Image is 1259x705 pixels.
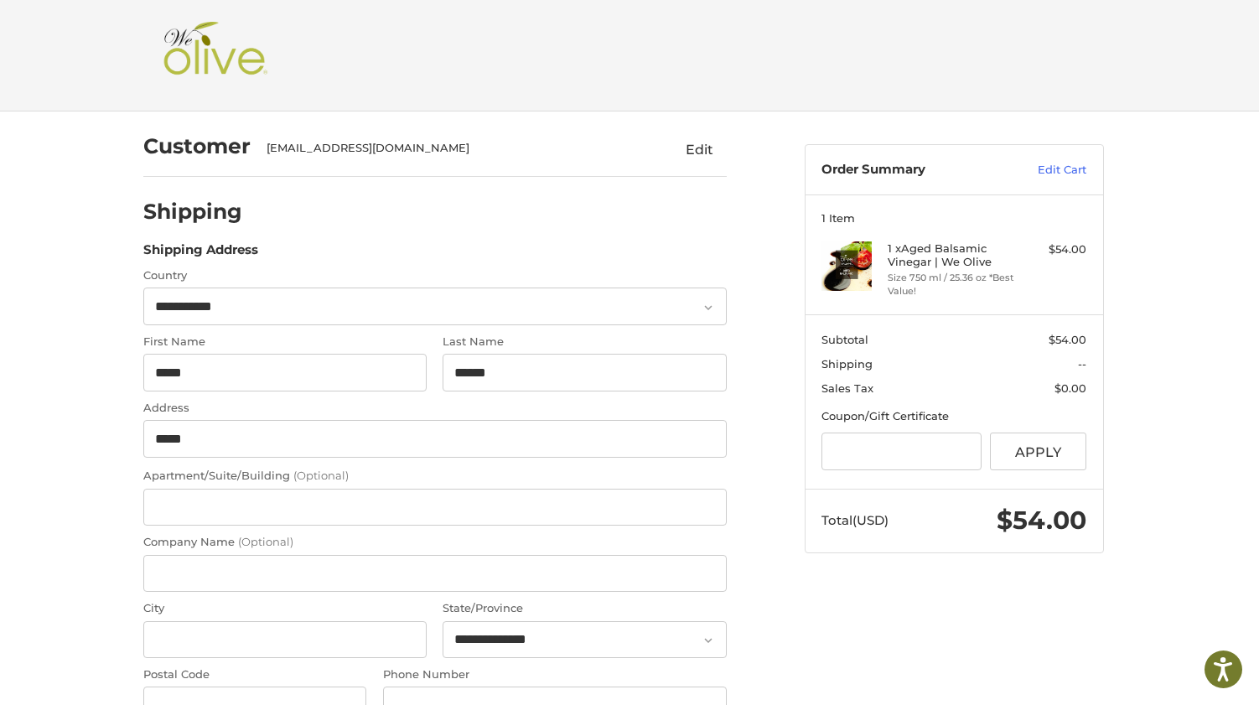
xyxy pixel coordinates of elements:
legend: Shipping Address [143,241,258,267]
h3: 1 Item [821,211,1086,225]
label: Apartment/Suite/Building [143,468,727,485]
label: First Name [143,334,427,350]
span: Shipping [821,357,873,371]
span: Total (USD) [821,512,889,528]
span: $54.00 [997,505,1086,536]
h4: 1 x Aged Balsamic Vinegar | We Olive [888,241,1016,269]
button: Apply [990,433,1087,470]
p: We're away right now. Please check back later! [23,25,189,39]
span: -- [1078,357,1086,371]
span: $54.00 [1049,333,1086,346]
img: Shop We Olive [159,22,272,89]
span: $0.00 [1054,381,1086,395]
label: Address [143,400,727,417]
label: City [143,600,427,617]
div: Coupon/Gift Certificate [821,408,1086,425]
input: Gift Certificate or Coupon Code [821,433,982,470]
span: Sales Tax [821,381,873,395]
label: Company Name [143,534,727,551]
small: (Optional) [293,469,349,482]
label: Last Name [443,334,726,350]
div: $54.00 [1020,241,1086,258]
h2: Customer [143,133,251,159]
span: Subtotal [821,333,868,346]
label: Country [143,267,727,284]
li: Size 750 ml / 25.36 oz *Best Value! [888,271,1016,298]
div: [EMAIL_ADDRESS][DOMAIN_NAME] [267,140,640,157]
small: (Optional) [238,535,293,548]
button: Edit [673,136,727,163]
h3: Order Summary [821,162,1002,179]
label: Postal Code [143,666,367,683]
label: State/Province [443,600,726,617]
button: Open LiveChat chat widget [193,22,213,42]
a: Edit Cart [1002,162,1086,179]
label: Phone Number [383,666,727,683]
h2: Shipping [143,199,242,225]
